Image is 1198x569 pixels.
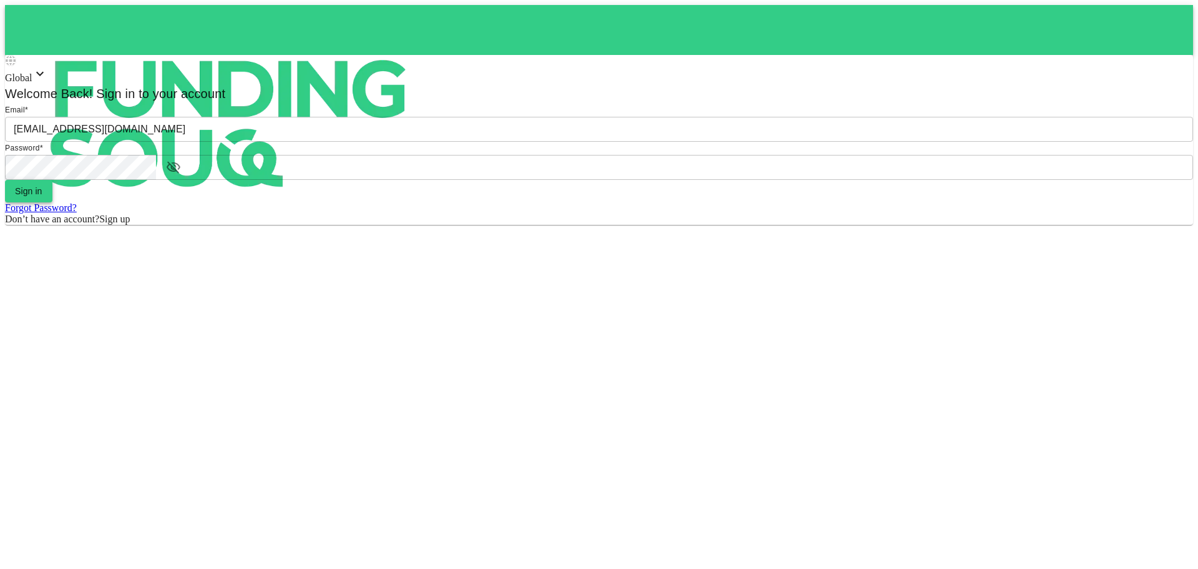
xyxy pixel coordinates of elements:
[93,87,226,101] span: Sign in to your account
[5,202,77,213] a: Forgot Password?
[5,5,454,242] img: logo
[5,117,1193,142] input: email
[5,155,156,180] input: password
[5,5,1193,55] a: logo
[5,106,25,114] span: Email
[5,87,93,101] span: Welcome Back!
[99,214,130,224] span: Sign up
[5,180,52,202] button: Sign in
[5,66,1193,84] div: Global
[5,214,99,224] span: Don’t have an account?
[5,144,40,152] span: Password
